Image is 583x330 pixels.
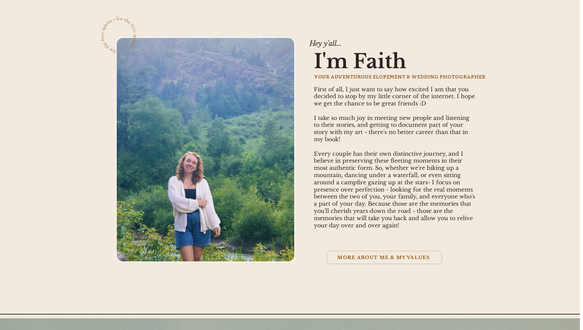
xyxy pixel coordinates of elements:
span: MORE ABOUT ME & MY VALUES [337,255,430,260]
span: Hey y'all... [309,39,342,48]
span: ! [339,136,340,143]
span: Every couple has their own distinctive journey, and I believe in preserving these fleeting moment... [314,150,475,229]
img: for the free spirits [89,6,149,66]
iframe: Wix Chat [504,307,583,330]
a: MORE ABOUT ME & MY VALUES [327,251,442,264]
img: unnamed (1).jpg [117,38,294,261]
span: First of all, I just want to say how excited I am that you decided to stop by my little corner of... [314,86,475,107]
span: I take so much joy in meeting new people and listening to their stories, and getting to document ... [314,114,469,143]
span: I'm Faith [314,49,406,73]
